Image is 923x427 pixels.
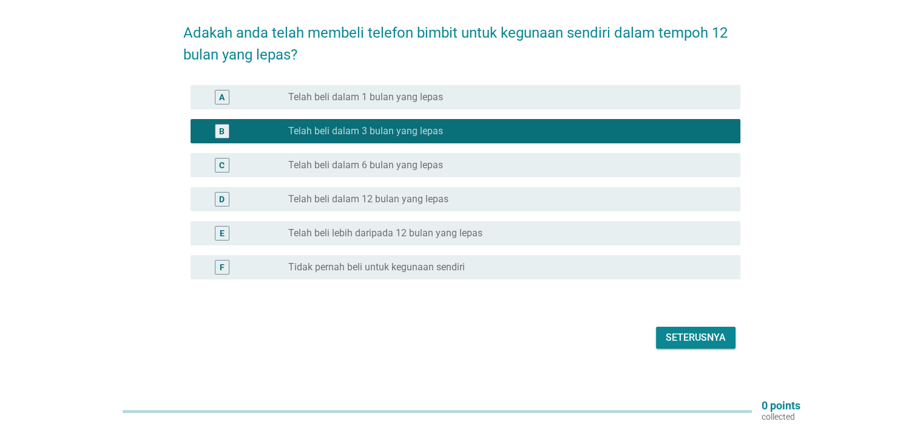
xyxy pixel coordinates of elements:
div: F [220,261,225,274]
div: A [219,91,225,104]
p: collected [762,411,800,422]
div: Seterusnya [666,330,726,345]
label: Telah beli lebih daripada 12 bulan yang lepas [288,227,482,239]
h2: Adakah anda telah membeli telefon bimbit untuk kegunaan sendiri dalam tempoh 12 bulan yang lepas? [183,10,740,66]
button: Seterusnya [656,327,735,349]
p: 0 points [762,400,800,411]
div: E [220,227,225,240]
label: Telah beli dalam 12 bulan yang lepas [288,193,448,205]
label: Telah beli dalam 3 bulan yang lepas [288,125,443,137]
label: Telah beli dalam 1 bulan yang lepas [288,91,443,103]
label: Telah beli dalam 6 bulan yang lepas [288,159,443,171]
label: Tidak pernah beli untuk kegunaan sendiri [288,261,465,273]
div: D [219,193,225,206]
div: C [219,159,225,172]
div: B [219,125,225,138]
